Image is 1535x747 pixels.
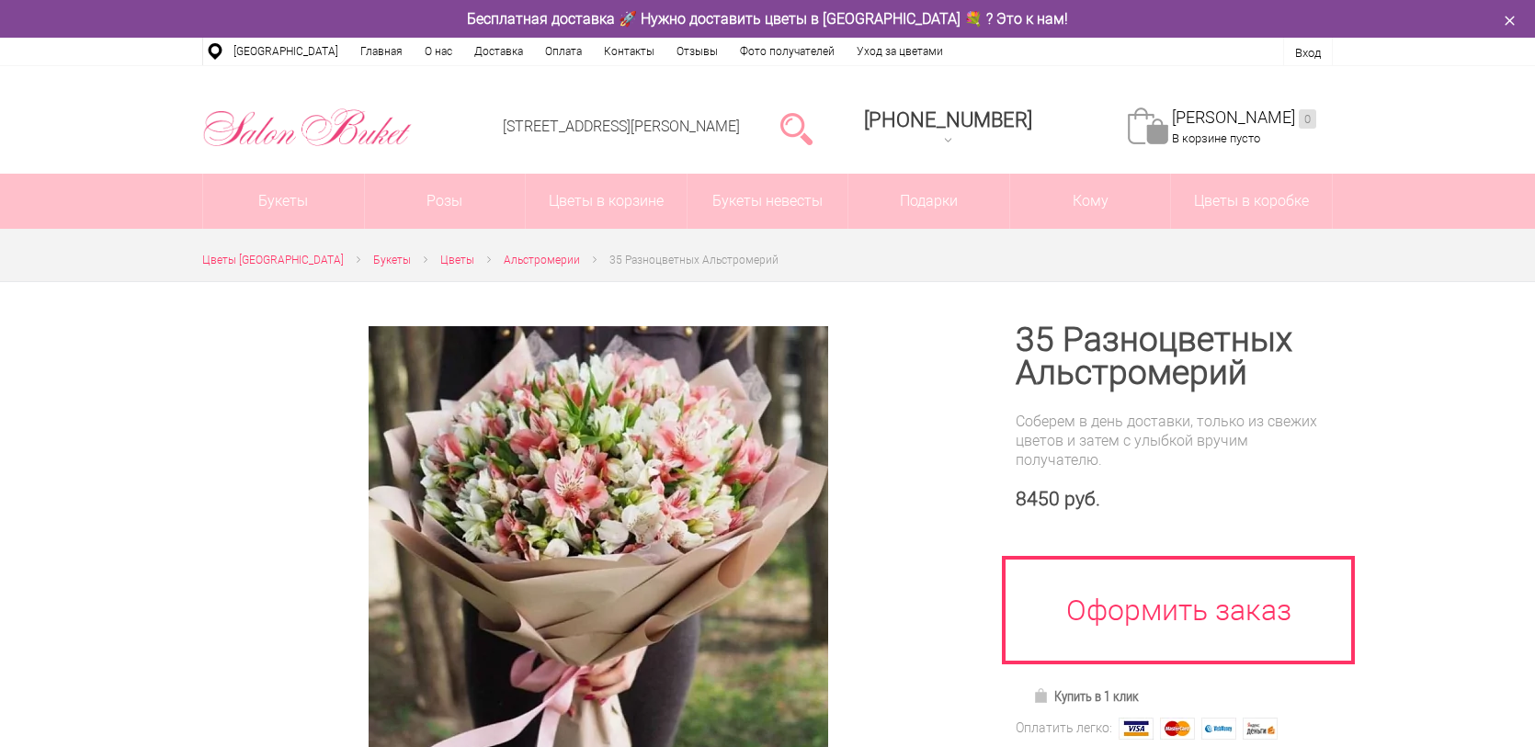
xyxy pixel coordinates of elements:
[202,251,344,270] a: Цветы [GEOGRAPHIC_DATA]
[349,38,414,65] a: Главная
[1201,718,1236,740] img: Webmoney
[1033,688,1054,703] img: Купить в 1 клик
[1016,488,1333,511] div: 8450 руб.
[1171,174,1332,229] a: Цветы в коробке
[1295,46,1321,60] a: Вход
[1172,108,1316,129] a: [PERSON_NAME]
[1172,131,1260,145] span: В корзине пусто
[440,254,474,266] span: Цветы
[864,108,1032,131] span: [PHONE_NUMBER]
[440,251,474,270] a: Цветы
[1016,323,1333,390] h1: 35 Разноцветных Альстромерий
[609,254,779,266] span: 35 Разноцветных Альстромерий
[729,38,846,65] a: Фото получателей
[1299,109,1316,129] ins: 0
[463,38,534,65] a: Доставка
[848,174,1009,229] a: Подарки
[1243,718,1278,740] img: Яндекс Деньги
[534,38,593,65] a: Оплата
[414,38,463,65] a: О нас
[365,174,526,229] a: Розы
[222,38,349,65] a: [GEOGRAPHIC_DATA]
[665,38,729,65] a: Отзывы
[1025,684,1147,709] a: Купить в 1 клик
[1160,718,1195,740] img: MasterCard
[688,174,848,229] a: Букеты невесты
[202,254,344,266] span: Цветы [GEOGRAPHIC_DATA]
[504,254,580,266] span: Альстромерии
[1010,174,1171,229] span: Кому
[503,118,740,135] a: [STREET_ADDRESS][PERSON_NAME]
[188,9,1347,28] div: Бесплатная доставка 🚀 Нужно доставить цветы в [GEOGRAPHIC_DATA] 💐 ? Это к нам!
[373,251,411,270] a: Букеты
[504,251,580,270] a: Альстромерии
[846,38,954,65] a: Уход за цветами
[1119,718,1154,740] img: Visa
[202,104,413,152] img: Цветы Нижний Новгород
[1016,412,1333,470] div: Соберем в день доставки, только из свежих цветов и затем с улыбкой вручим получателю.
[373,254,411,266] span: Букеты
[853,102,1043,154] a: [PHONE_NUMBER]
[1002,556,1355,664] a: Оформить заказ
[526,174,687,229] a: Цветы в корзине
[593,38,665,65] a: Контакты
[1016,719,1112,738] div: Оплатить легко:
[203,174,364,229] a: Букеты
